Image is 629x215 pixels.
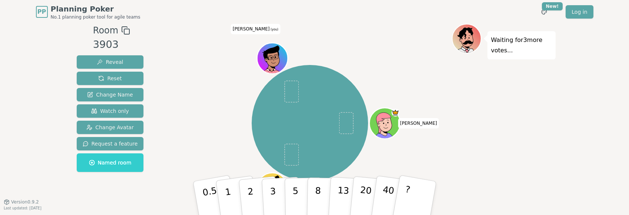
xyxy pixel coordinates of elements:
[537,5,551,19] button: New!
[491,35,552,56] p: Waiting for 3 more votes...
[97,58,123,66] span: Reveal
[4,199,39,205] button: Version0.9.2
[87,91,133,98] span: Change Name
[77,137,144,150] button: Request a feature
[51,14,140,20] span: No.1 planning poker tool for agile teams
[77,72,144,85] button: Reset
[231,24,280,34] span: Click to change your name
[391,109,399,117] span: Brandon is the host
[89,159,132,166] span: Named room
[258,44,287,73] button: Click to change your avatar
[398,118,439,128] span: Click to change your name
[93,37,130,52] div: 3903
[36,4,140,20] a: PPPlanning PokerNo.1 planning poker tool for agile teams
[542,2,563,10] div: New!
[566,5,593,19] a: Log in
[91,107,129,115] span: Watch only
[77,153,144,172] button: Named room
[77,88,144,101] button: Change Name
[98,75,122,82] span: Reset
[37,7,46,16] span: PP
[77,104,144,118] button: Watch only
[77,55,144,69] button: Reveal
[11,199,39,205] span: Version 0.9.2
[83,140,138,147] span: Request a feature
[86,124,134,131] span: Change Avatar
[51,4,140,14] span: Planning Poker
[93,24,118,37] span: Room
[4,206,42,210] span: Last updated: [DATE]
[77,121,144,134] button: Change Avatar
[270,28,279,31] span: (you)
